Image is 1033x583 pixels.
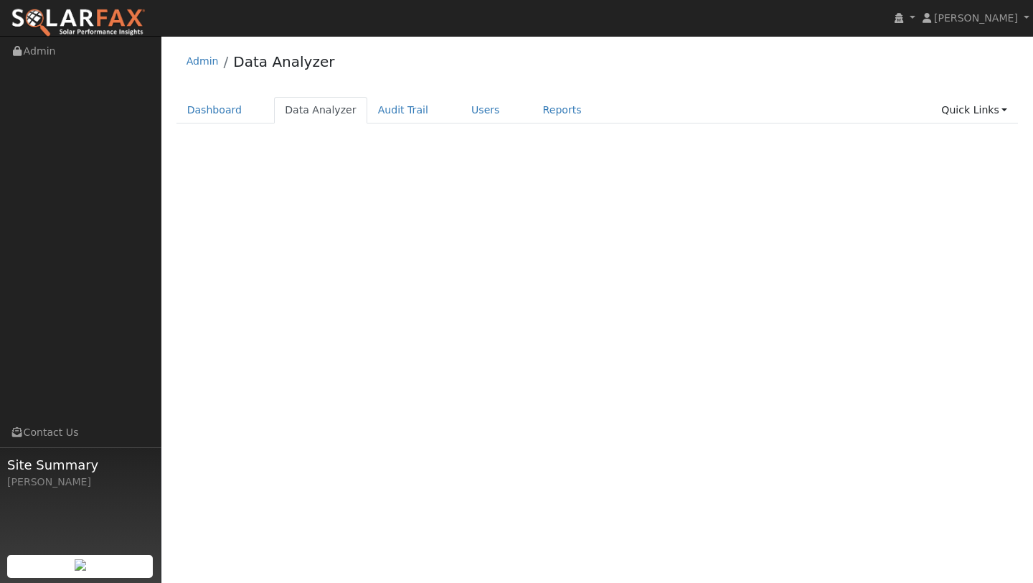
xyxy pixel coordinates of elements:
[11,8,146,38] img: SolarFax
[7,455,154,475] span: Site Summary
[934,12,1018,24] span: [PERSON_NAME]
[176,97,253,123] a: Dashboard
[233,53,334,70] a: Data Analyzer
[7,475,154,490] div: [PERSON_NAME]
[75,559,86,571] img: retrieve
[274,97,367,123] a: Data Analyzer
[367,97,439,123] a: Audit Trail
[532,97,593,123] a: Reports
[187,55,219,67] a: Admin
[930,97,1018,123] a: Quick Links
[461,97,511,123] a: Users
